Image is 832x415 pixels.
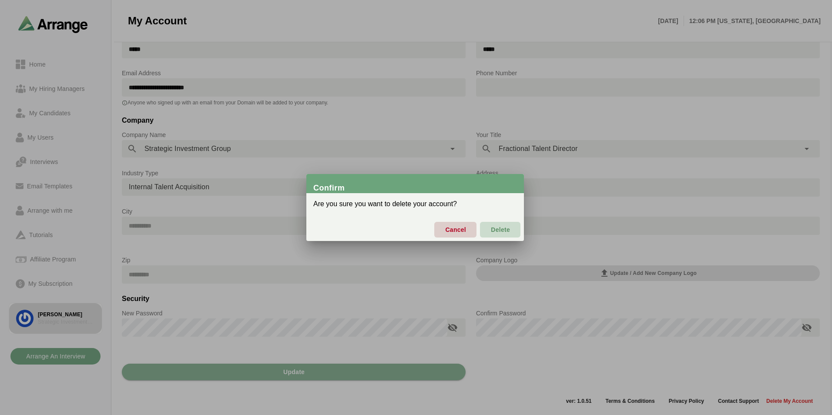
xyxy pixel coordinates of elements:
[313,184,524,192] div: Confirm
[480,222,520,238] button: Delete
[306,193,524,215] div: Are you sure you want to delete your account?
[445,221,466,239] span: Cancel
[434,222,476,238] button: Cancel
[490,221,510,239] span: Delete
